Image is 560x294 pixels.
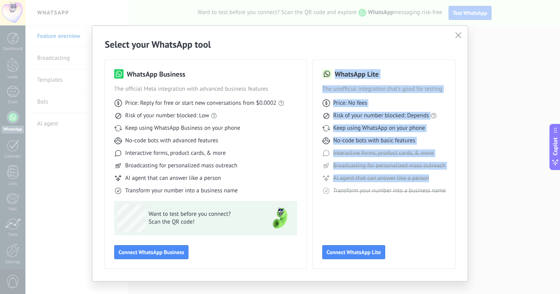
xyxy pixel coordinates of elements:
[335,69,379,79] h3: WhatsApp Lite
[125,187,238,195] span: Transform your number into a business name
[125,162,237,170] span: Broadcasting for personalized mass outreach
[125,149,226,157] span: Interactive forms, product cards, & more
[125,124,240,132] span: Keep using WhatsApp Business on your phone
[125,112,209,120] span: Risk of your number blocked: Low
[149,210,263,218] span: Want to test before you connect?
[114,245,188,259] button: Connect WhatsApp Business
[322,245,385,259] button: Connect WhatsApp Lite
[333,99,367,107] span: Price: No fees
[333,162,445,170] span: Broadcasting for personalized mass outreach
[114,85,297,93] span: The official Meta integration with advanced business features
[125,99,276,107] span: Price: Reply for free or start new conversations from $0.0002
[322,85,446,93] span: The unofficial integration that’s good for testing
[333,137,415,145] span: No-code bots with basic features
[327,249,381,255] span: Connect WhatsApp Lite
[125,137,218,145] span: No-code bots with advanced features
[333,187,446,195] span: Transform your number into a business name
[127,69,185,79] h3: WhatsApp Business
[125,174,221,182] span: AI agent that can answer like a person
[333,149,434,157] span: Interactive forms, product cards, & more
[266,204,294,232] img: green-phone.png
[118,249,184,255] span: Connect WhatsApp Business
[333,112,429,120] span: Risk of your number blocked: Depends
[333,174,429,182] span: AI agent that can answer like a person
[149,218,263,226] span: Scan the QR code!
[333,124,425,132] span: Keep using WhatsApp on your phone
[551,138,559,156] span: Copilot
[105,38,455,50] h2: Select your WhatsApp tool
